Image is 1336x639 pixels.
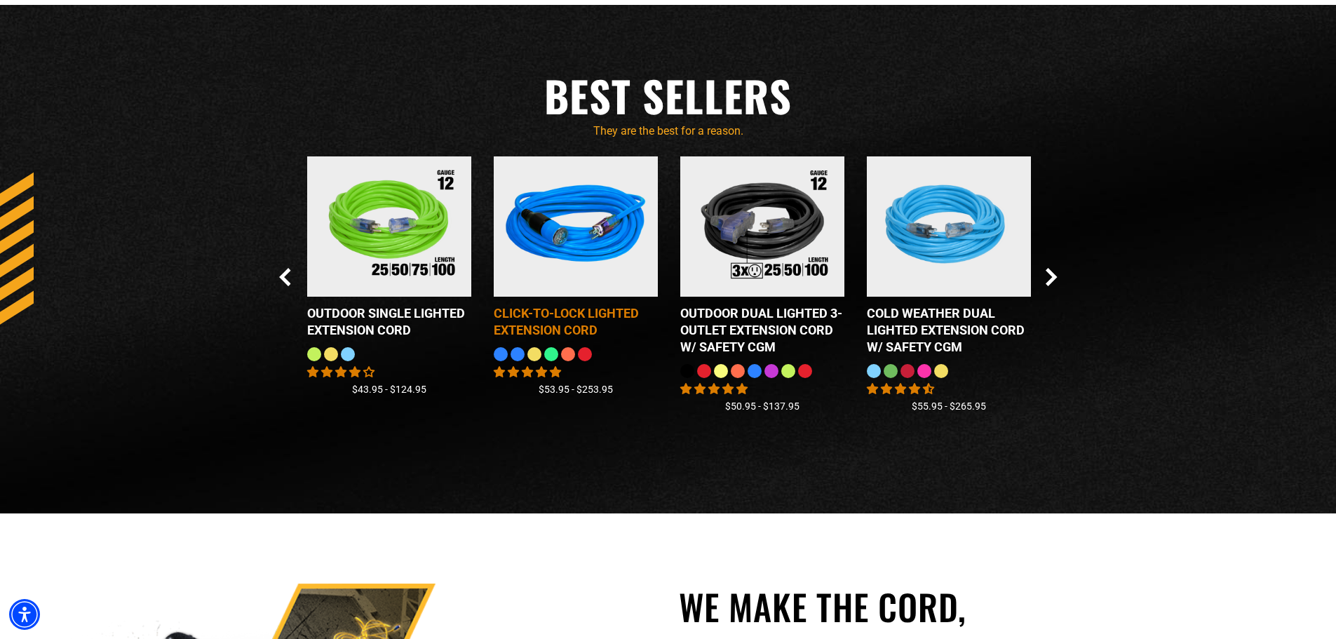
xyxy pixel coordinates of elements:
h2: Best Sellers [279,68,1058,123]
div: Click-to-Lock Lighted Extension Cord [494,305,658,339]
a: Outdoor Single Lighted Extension Cord Outdoor Single Lighted Extension Cord [307,156,471,347]
span: 4.00 stars [307,365,375,379]
div: Accessibility Menu [9,599,40,630]
div: Outdoor Single Lighted Extension Cord [307,305,471,339]
div: $55.95 - $265.95 [867,399,1031,414]
button: Next Slide [1046,268,1058,286]
span: 4.62 stars [867,382,934,396]
span: 4.80 stars [680,382,748,396]
div: Cold Weather Dual Lighted Extension Cord w/ Safety CGM [867,305,1031,356]
a: Light Blue Cold Weather Dual Lighted Extension Cord w/ Safety CGM [867,156,1031,364]
div: $43.95 - $124.95 [307,382,471,397]
img: Light Blue [870,155,1027,297]
img: Outdoor Dual Lighted 3-Outlet Extension Cord w/ Safety CGM [683,155,841,297]
span: 4.87 stars [494,365,561,379]
a: blue Click-to-Lock Lighted Extension Cord [494,156,658,347]
div: $53.95 - $253.95 [494,382,658,397]
img: blue [488,147,663,306]
button: Previous Slide [279,268,291,286]
div: $50.95 - $137.95 [680,399,844,414]
div: Outdoor Dual Lighted 3-Outlet Extension Cord w/ Safety CGM [680,305,844,356]
a: Outdoor Dual Lighted 3-Outlet Extension Cord w/ Safety CGM Outdoor Dual Lighted 3-Outlet Extensio... [680,156,844,364]
p: They are the best for a reason. [279,123,1058,140]
img: Outdoor Single Lighted Extension Cord [310,155,468,297]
